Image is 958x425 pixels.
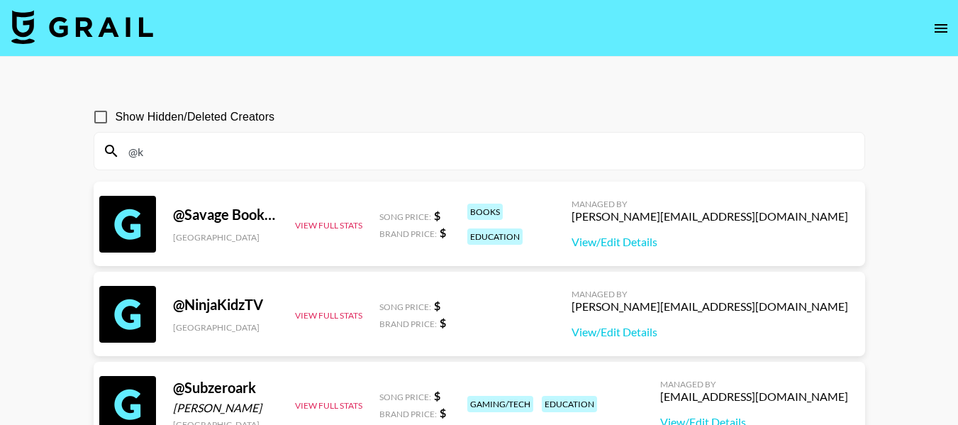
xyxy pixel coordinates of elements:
[295,310,362,321] button: View Full Stats
[467,204,503,220] div: books
[434,389,440,402] strong: $
[572,325,848,339] a: View/Edit Details
[379,319,437,329] span: Brand Price:
[467,396,533,412] div: gaming/tech
[173,232,278,243] div: [GEOGRAPHIC_DATA]
[295,220,362,231] button: View Full Stats
[572,209,848,223] div: [PERSON_NAME][EMAIL_ADDRESS][DOMAIN_NAME]
[440,316,446,329] strong: $
[379,302,431,312] span: Song Price:
[572,199,848,209] div: Managed By
[116,109,275,126] span: Show Hidden/Deleted Creators
[572,289,848,299] div: Managed By
[295,400,362,411] button: View Full Stats
[927,14,955,43] button: open drawer
[379,392,431,402] span: Song Price:
[542,396,597,412] div: education
[660,390,848,404] div: [EMAIL_ADDRESS][DOMAIN_NAME]
[434,209,440,222] strong: $
[572,299,848,314] div: [PERSON_NAME][EMAIL_ADDRESS][DOMAIN_NAME]
[379,228,437,239] span: Brand Price:
[467,228,523,245] div: education
[11,10,153,44] img: Grail Talent
[173,206,278,223] div: @ Savage Books Literary Editing
[173,379,278,397] div: @ Subzeroark
[120,140,856,162] input: Search by User Name
[379,211,431,222] span: Song Price:
[660,379,848,390] div: Managed By
[173,401,278,415] div: [PERSON_NAME]
[434,299,440,312] strong: $
[572,235,848,249] a: View/Edit Details
[440,406,446,419] strong: $
[440,226,446,239] strong: $
[379,409,437,419] span: Brand Price:
[173,296,278,314] div: @ NinjaKidzTV
[173,322,278,333] div: [GEOGRAPHIC_DATA]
